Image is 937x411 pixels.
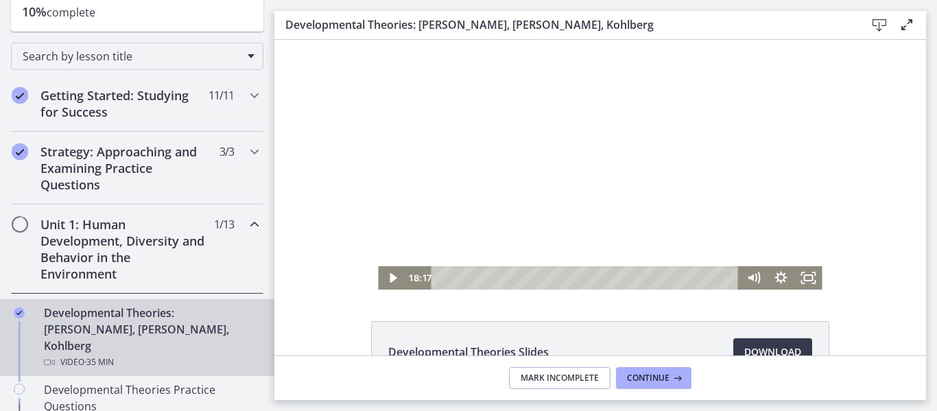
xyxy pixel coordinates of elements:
[40,216,208,282] h2: Unit 1: Human Development, Diversity and Behavior in the Environment
[285,16,844,33] h3: Developmental Theories: [PERSON_NAME], [PERSON_NAME], Kohlberg
[40,87,208,120] h2: Getting Started: Studying for Success
[521,226,548,250] button: Fullscreen
[14,307,25,318] i: Completed
[12,143,28,160] i: Completed
[214,216,234,233] span: 1 / 13
[627,373,669,384] span: Continue
[84,354,114,371] span: · 35 min
[274,40,926,290] iframe: To enrich screen reader interactions, please activate Accessibility in Grammarly extension settings
[44,305,258,371] div: Developmental Theories: [PERSON_NAME], [PERSON_NAME], Kohlberg
[22,3,252,21] p: complete
[22,3,47,20] span: 10%
[466,226,493,250] button: Mute
[40,143,208,193] h2: Strategy: Approaching and Examining Practice Questions
[23,49,241,64] span: Search by lesson title
[509,367,610,389] button: Mark Incomplete
[220,143,234,160] span: 3 / 3
[388,344,549,360] span: Developmental Theories Slides
[733,338,812,366] a: Download
[744,344,801,360] span: Download
[521,373,599,384] span: Mark Incomplete
[493,226,521,250] button: Show settings menu
[12,87,28,104] i: Completed
[11,43,263,70] div: Search by lesson title
[616,367,691,389] button: Continue
[209,87,234,104] span: 11 / 11
[44,354,258,371] div: Video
